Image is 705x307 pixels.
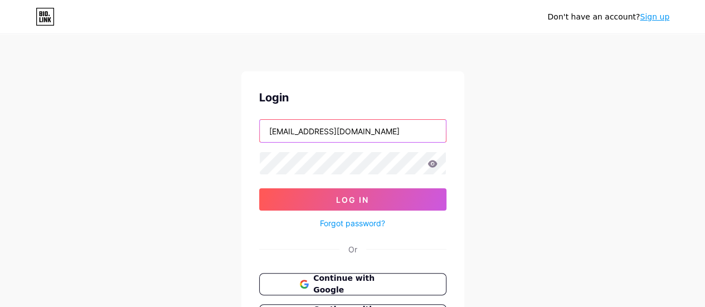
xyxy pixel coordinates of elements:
[260,120,446,142] input: Username
[313,272,405,296] span: Continue with Google
[348,243,357,255] div: Or
[259,89,446,106] div: Login
[640,12,669,21] a: Sign up
[320,217,385,229] a: Forgot password?
[547,11,669,23] div: Don't have an account?
[336,195,369,204] span: Log In
[259,273,446,295] button: Continue with Google
[259,188,446,211] button: Log In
